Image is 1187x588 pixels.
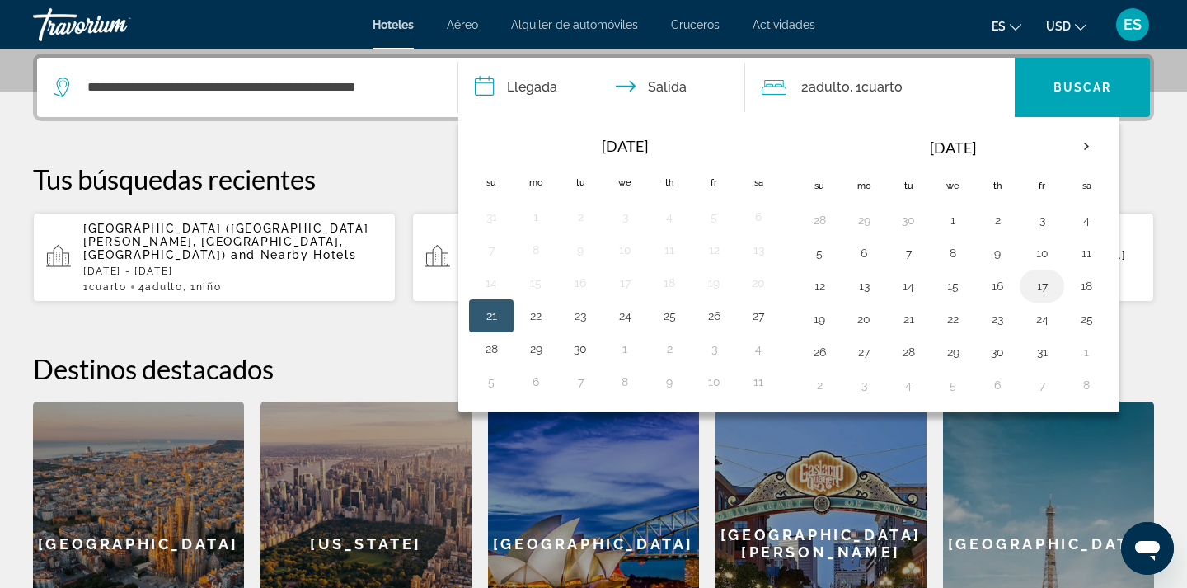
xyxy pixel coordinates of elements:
button: Day 8 [612,370,638,393]
div: Search widget [37,58,1150,117]
button: Day 30 [895,209,922,232]
button: Day 7 [567,370,593,393]
span: Niño [196,281,222,293]
span: ES [1124,16,1142,33]
button: Day 29 [523,337,549,360]
button: Day 20 [745,271,772,294]
button: Day 22 [523,304,549,327]
button: Day 29 [940,341,966,364]
button: Day 7 [895,242,922,265]
span: Aéreo [447,18,478,31]
button: Day 21 [895,308,922,331]
button: Day 16 [984,275,1011,298]
button: Day 4 [895,374,922,397]
button: Day 11 [656,238,683,261]
button: Day 27 [745,304,772,327]
button: Day 3 [1029,209,1055,232]
button: Day 6 [745,205,772,228]
button: Day 23 [984,308,1011,331]
button: Day 14 [895,275,922,298]
button: Day 18 [656,271,683,294]
button: Day 10 [612,238,638,261]
button: Day 18 [1073,275,1100,298]
span: USD [1046,20,1071,33]
button: Day 30 [567,337,593,360]
button: [GEOGRAPHIC_DATA] ([GEOGRAPHIC_DATA][PERSON_NAME], [GEOGRAPHIC_DATA], [GEOGRAPHIC_DATA]) and Near... [412,212,775,303]
span: Cruceros [671,18,720,31]
button: Day 3 [612,205,638,228]
button: Day 11 [1073,242,1100,265]
button: Day 1 [1073,341,1100,364]
button: Day 30 [984,341,1011,364]
button: Day 2 [984,209,1011,232]
button: Day 28 [895,341,922,364]
button: Day 5 [701,205,727,228]
button: Day 2 [567,205,593,228]
button: Day 28 [478,337,504,360]
button: Day 1 [612,337,638,360]
span: Adulto [809,79,850,95]
button: Day 15 [523,271,549,294]
button: Day 26 [701,304,727,327]
span: , 1 [183,281,222,293]
h2: Destinos destacados [33,352,1154,385]
button: Day 13 [851,275,877,298]
button: Day 2 [806,374,833,397]
button: Day 17 [1029,275,1055,298]
button: Day 4 [1073,209,1100,232]
button: Day 9 [984,242,1011,265]
button: Day 6 [523,370,549,393]
button: Next month [1064,128,1109,166]
a: Actividades [753,18,815,31]
button: Day 12 [701,238,727,261]
button: Day 3 [701,337,727,360]
button: Day 31 [1029,341,1055,364]
button: Day 23 [567,304,593,327]
span: 4 [138,281,183,293]
button: [GEOGRAPHIC_DATA] ([GEOGRAPHIC_DATA][PERSON_NAME], [GEOGRAPHIC_DATA], [GEOGRAPHIC_DATA]) and Near... [33,212,396,303]
span: Cuarto [89,281,127,293]
span: [GEOGRAPHIC_DATA] ([GEOGRAPHIC_DATA][PERSON_NAME], [GEOGRAPHIC_DATA], [GEOGRAPHIC_DATA]) [83,222,368,261]
button: Day 8 [1073,374,1100,397]
button: Day 7 [478,238,504,261]
button: Day 27 [851,341,877,364]
button: Change language [992,14,1021,38]
button: Day 26 [806,341,833,364]
button: Day 31 [478,205,504,228]
th: [DATE] [842,128,1064,167]
a: Hoteles [373,18,414,31]
button: Day 9 [656,370,683,393]
button: Day 25 [1073,308,1100,331]
button: Travelers: 2 adults, 0 children [745,58,1016,117]
span: 2 [801,76,850,99]
button: Day 17 [612,271,638,294]
button: Day 4 [745,337,772,360]
button: Day 5 [940,374,966,397]
button: Check in and out dates [458,58,745,117]
button: Day 9 [567,238,593,261]
button: Day 10 [1029,242,1055,265]
span: Cuarto [861,79,903,95]
button: Day 14 [478,271,504,294]
button: Day 6 [984,374,1011,397]
span: es [992,20,1006,33]
button: Day 25 [656,304,683,327]
button: Day 22 [940,308,966,331]
button: User Menu [1111,7,1154,42]
button: Day 8 [523,238,549,261]
button: Day 16 [567,271,593,294]
button: Day 2 [656,337,683,360]
button: Day 15 [940,275,966,298]
button: Day 20 [851,308,877,331]
button: Day 6 [851,242,877,265]
button: Day 7 [1029,374,1055,397]
button: Day 4 [656,205,683,228]
button: Change currency [1046,14,1086,38]
button: Buscar [1015,58,1150,117]
button: Day 24 [1029,308,1055,331]
p: [DATE] - [DATE] [83,266,382,277]
span: Buscar [1053,81,1112,94]
span: Alquiler de automóviles [511,18,638,31]
button: Day 10 [701,370,727,393]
